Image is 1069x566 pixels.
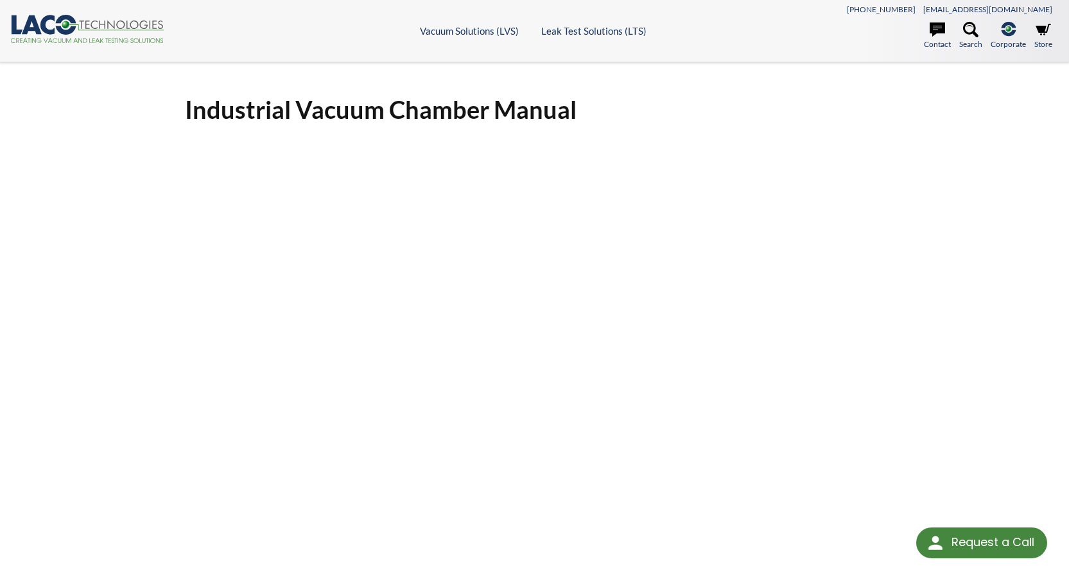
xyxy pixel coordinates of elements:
img: round button [925,533,946,553]
div: Request a Call [952,527,1034,557]
a: Search [959,22,982,50]
div: Request a Call [916,527,1047,558]
a: Vacuum Solutions (LVS) [420,25,519,37]
a: Store [1034,22,1052,50]
a: Contact [924,22,951,50]
a: [PHONE_NUMBER] [847,4,916,14]
a: Leak Test Solutions (LTS) [541,25,647,37]
span: Corporate [991,38,1026,50]
a: [EMAIL_ADDRESS][DOMAIN_NAME] [923,4,1052,14]
h1: Industrial Vacuum Chamber Manual [185,94,885,125]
